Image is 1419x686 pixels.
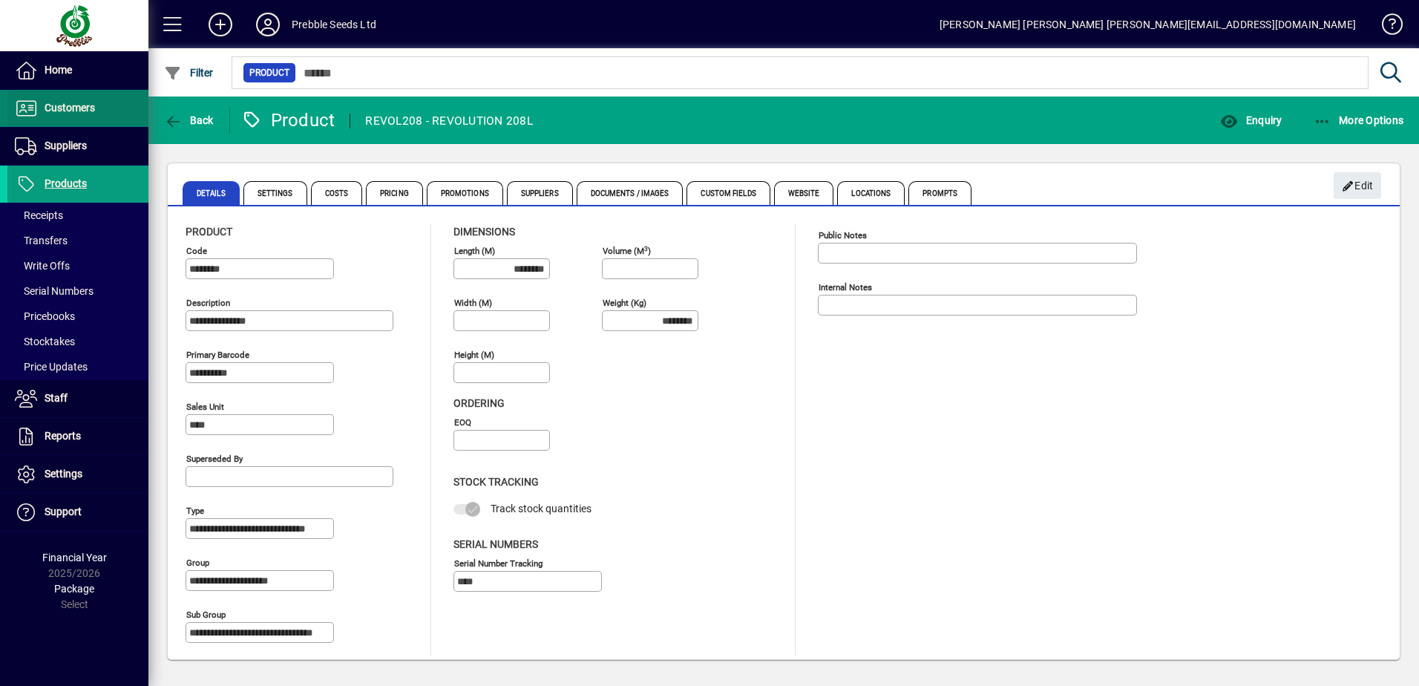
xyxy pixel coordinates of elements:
[454,558,543,568] mat-label: Serial Number tracking
[311,181,363,205] span: Costs
[15,235,68,246] span: Transfers
[186,226,232,238] span: Product
[7,380,148,417] a: Staff
[186,298,230,308] mat-label: Description
[186,506,204,516] mat-label: Type
[7,329,148,354] a: Stocktakes
[45,468,82,480] span: Settings
[7,494,148,531] a: Support
[249,65,289,80] span: Product
[7,90,148,127] a: Customers
[366,181,423,205] span: Pricing
[1371,3,1400,51] a: Knowledge Base
[15,336,75,347] span: Stocktakes
[186,558,209,568] mat-label: Group
[644,244,648,252] sup: 3
[686,181,770,205] span: Custom Fields
[54,583,94,595] span: Package
[7,304,148,329] a: Pricebooks
[164,67,214,79] span: Filter
[241,108,335,132] div: Product
[454,350,494,360] mat-label: Height (m)
[148,107,230,134] app-page-header-button: Back
[186,402,224,412] mat-label: Sales unit
[7,128,148,165] a: Suppliers
[45,392,68,404] span: Staff
[7,203,148,228] a: Receipts
[15,209,63,221] span: Receipts
[15,260,70,272] span: Write Offs
[453,538,538,550] span: Serial Numbers
[244,11,292,38] button: Profile
[7,253,148,278] a: Write Offs
[908,181,971,205] span: Prompts
[1310,107,1408,134] button: More Options
[292,13,376,36] div: Prebble Seeds Ltd
[45,140,87,151] span: Suppliers
[603,246,651,256] mat-label: Volume (m )
[453,476,539,488] span: Stock Tracking
[45,102,95,114] span: Customers
[453,397,505,409] span: Ordering
[45,177,87,189] span: Products
[15,310,75,322] span: Pricebooks
[7,228,148,253] a: Transfers
[186,246,207,256] mat-label: Code
[160,59,217,86] button: Filter
[819,230,867,241] mat-label: Public Notes
[454,298,492,308] mat-label: Width (m)
[7,278,148,304] a: Serial Numbers
[7,456,148,493] a: Settings
[164,114,214,126] span: Back
[454,246,495,256] mat-label: Length (m)
[819,282,872,293] mat-label: Internal Notes
[1334,172,1381,199] button: Edit
[1342,174,1374,198] span: Edit
[7,52,148,89] a: Home
[427,181,503,205] span: Promotions
[365,109,533,133] div: REVOL208 - REVOLUTION 208L
[1314,114,1404,126] span: More Options
[15,361,88,373] span: Price Updates
[42,552,107,563] span: Financial Year
[453,226,515,238] span: Dimensions
[7,354,148,379] a: Price Updates
[507,181,573,205] span: Suppliers
[7,418,148,455] a: Reports
[1216,107,1285,134] button: Enquiry
[183,181,240,205] span: Details
[45,506,82,517] span: Support
[454,417,471,428] mat-label: EOQ
[186,610,226,620] mat-label: Sub group
[837,181,905,205] span: Locations
[1220,114,1282,126] span: Enquiry
[45,64,72,76] span: Home
[186,350,249,360] mat-label: Primary barcode
[603,298,646,308] mat-label: Weight (Kg)
[15,285,94,297] span: Serial Numbers
[491,503,591,514] span: Track stock quantities
[940,13,1356,36] div: [PERSON_NAME] [PERSON_NAME] [PERSON_NAME][EMAIL_ADDRESS][DOMAIN_NAME]
[186,454,243,464] mat-label: Superseded by
[577,181,684,205] span: Documents / Images
[197,11,244,38] button: Add
[160,107,217,134] button: Back
[45,430,81,442] span: Reports
[243,181,307,205] span: Settings
[774,181,834,205] span: Website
